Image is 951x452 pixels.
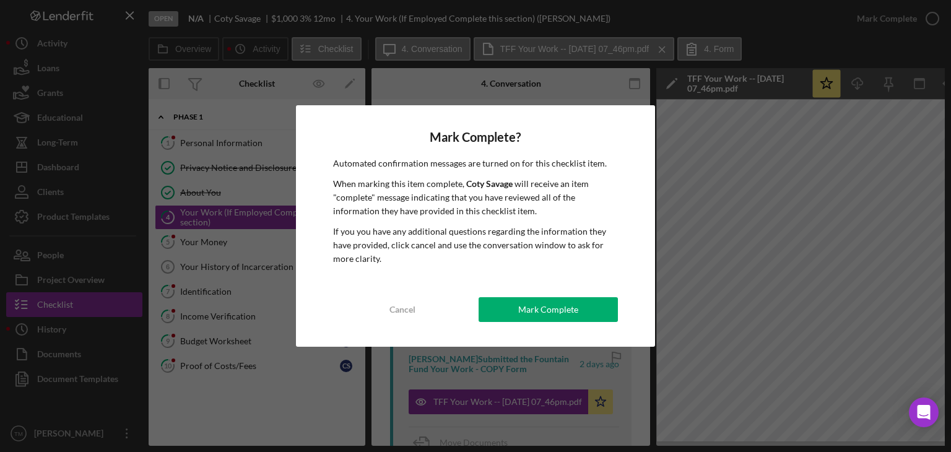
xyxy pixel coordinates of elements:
p: If you you have any additional questions regarding the information they have provided, click canc... [333,225,619,266]
p: When marking this item complete, will receive an item "complete" message indicating that you have... [333,177,619,219]
div: Open Intercom Messenger [909,398,939,427]
h4: Mark Complete? [333,130,619,144]
div: Mark Complete [518,297,578,322]
div: Cancel [389,297,415,322]
button: Cancel [333,297,472,322]
button: Mark Complete [479,297,618,322]
b: Coty Savage [466,178,513,189]
p: Automated confirmation messages are turned on for this checklist item. [333,157,619,170]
